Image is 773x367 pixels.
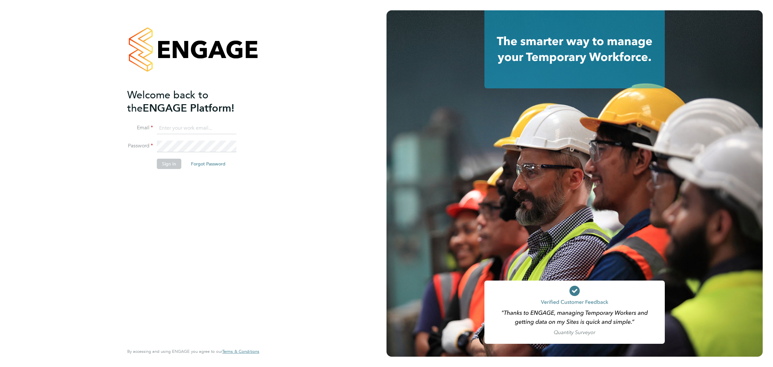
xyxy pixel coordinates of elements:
[157,123,236,134] input: Enter your work email...
[127,349,259,354] span: By accessing and using ENGAGE you agree to our
[222,349,259,354] a: Terms & Conditions
[186,159,231,169] button: Forgot Password
[157,159,181,169] button: Sign In
[127,89,208,114] span: Welcome back to the
[127,143,153,149] label: Password
[127,88,253,115] h2: ENGAGE Platform!
[127,124,153,131] label: Email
